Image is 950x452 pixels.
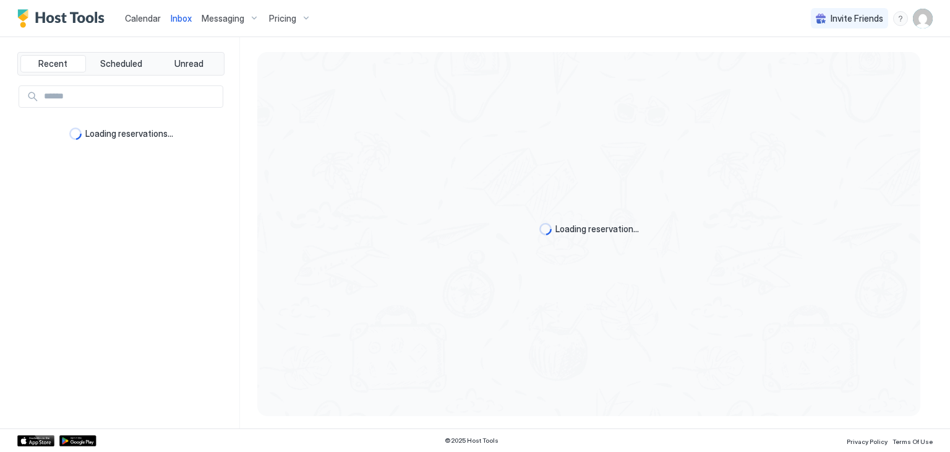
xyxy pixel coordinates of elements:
[17,435,54,446] a: App Store
[100,58,142,69] span: Scheduled
[156,55,221,72] button: Unread
[847,438,888,445] span: Privacy Policy
[831,13,883,24] span: Invite Friends
[892,434,933,447] a: Terms Of Use
[59,435,96,446] a: Google Play Store
[125,13,161,24] span: Calendar
[269,13,296,24] span: Pricing
[125,12,161,25] a: Calendar
[202,13,244,24] span: Messaging
[85,128,173,139] span: Loading reservations...
[20,55,86,72] button: Recent
[174,58,203,69] span: Unread
[539,223,552,235] div: loading
[17,52,225,76] div: tab-group
[171,12,192,25] a: Inbox
[847,434,888,447] a: Privacy Policy
[892,438,933,445] span: Terms Of Use
[38,58,67,69] span: Recent
[893,11,908,26] div: menu
[69,128,82,140] div: loading
[17,9,110,28] a: Host Tools Logo
[88,55,154,72] button: Scheduled
[171,13,192,24] span: Inbox
[913,9,933,28] div: User profile
[445,437,499,445] span: © 2025 Host Tools
[39,86,223,107] input: Input Field
[555,224,639,235] span: Loading reservation...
